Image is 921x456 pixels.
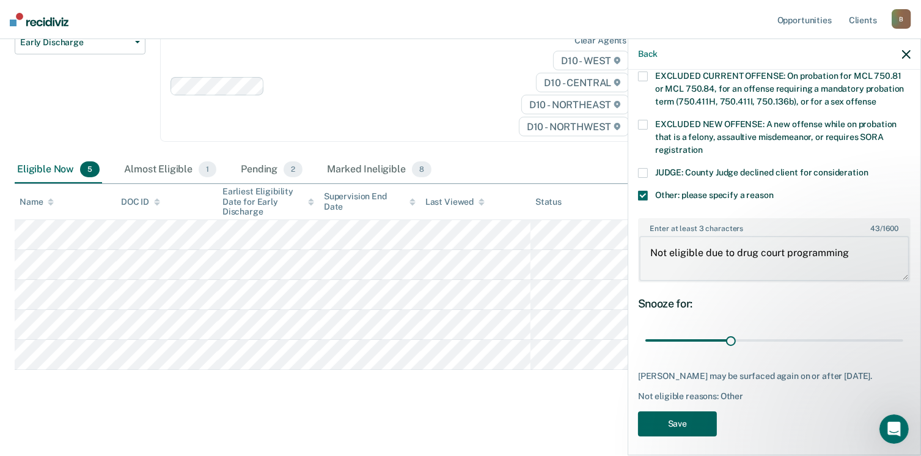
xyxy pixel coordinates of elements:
span: 8 [412,161,431,177]
div: Name [20,197,54,207]
div: Almost Eligible [122,156,219,183]
div: Not eligible reasons: Other [638,391,911,402]
img: Recidiviz [10,13,68,26]
label: Enter at least 3 characters [639,219,909,233]
div: Clear agents [574,35,626,46]
div: B [892,9,911,29]
div: Marked Ineligible [325,156,434,183]
iframe: Intercom live chat [879,414,909,444]
span: 2 [284,161,303,177]
span: Early Discharge [20,37,130,48]
span: D10 - WEST [553,51,629,70]
span: Other: please specify a reason [655,190,774,200]
div: [PERSON_NAME] may be surfaced again on or after [DATE]. [638,371,911,381]
div: Supervision End Date [324,191,416,212]
button: Save [638,411,717,436]
button: Back [638,49,658,59]
span: EXCLUDED NEW OFFENSE: A new offense while on probation that is a felony, assaultive misdemeanor, ... [655,119,897,155]
span: 5 [80,161,100,177]
div: Snooze for: [638,297,911,311]
div: Earliest Eligibility Date for Early Discharge [222,186,314,217]
span: / 1600 [870,224,898,233]
span: D10 - CENTRAL [536,73,629,92]
div: Status [535,197,562,207]
span: 43 [870,224,880,233]
div: Eligible Now [15,156,102,183]
div: Pending [238,156,305,183]
span: EXCLUDED CURRENT OFFENSE: On probation for MCL 750.81 or MCL 750.84, for an offense requiring a m... [655,71,904,106]
span: D10 - NORTHWEST [519,117,629,136]
span: 1 [199,161,216,177]
span: D10 - NORTHEAST [521,95,629,114]
div: Last Viewed [425,197,485,207]
textarea: Not eligible due to drug court programming [639,236,909,281]
div: DOC ID [121,197,160,207]
span: JUDGE: County Judge declined client for consideration [655,167,868,177]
